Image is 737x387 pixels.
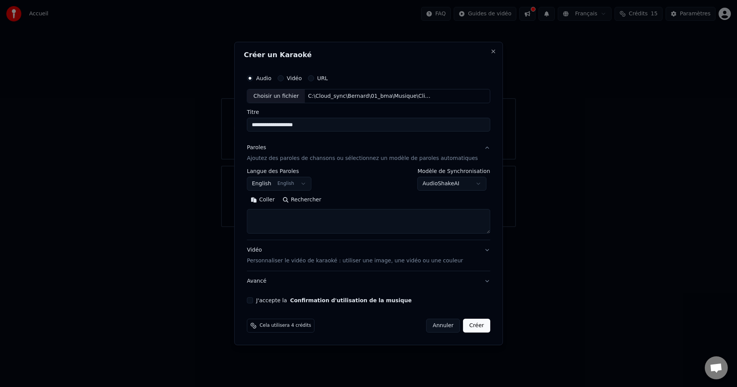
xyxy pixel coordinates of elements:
[418,169,490,174] label: Modèle de Synchronisation
[256,298,411,303] label: J'accepte la
[305,92,436,100] div: C:\Cloud_sync\Bernard\01_bma\Musique\Clips\Imagine\Imagine - [PERSON_NAME].mp3
[463,319,490,333] button: Créer
[317,76,328,81] label: URL
[279,194,325,206] button: Rechercher
[247,110,490,115] label: Titre
[290,298,412,303] button: J'accepte la
[247,240,490,271] button: VidéoPersonnaliser le vidéo de karaoké : utiliser une image, une vidéo ou une couleur
[247,169,490,240] div: ParolesAjoutez des paroles de chansons ou sélectionnez un modèle de paroles automatiques
[287,76,302,81] label: Vidéo
[247,247,463,265] div: Vidéo
[247,194,279,206] button: Coller
[247,144,266,152] div: Paroles
[247,169,311,174] label: Langue des Paroles
[247,155,478,163] p: Ajoutez des paroles de chansons ou sélectionnez un modèle de paroles automatiques
[244,51,493,58] h2: Créer un Karaoké
[247,271,490,291] button: Avancé
[259,323,311,329] span: Cela utilisera 4 crédits
[426,319,460,333] button: Annuler
[247,138,490,169] button: ParolesAjoutez des paroles de chansons ou sélectionnez un modèle de paroles automatiques
[247,257,463,265] p: Personnaliser le vidéo de karaoké : utiliser une image, une vidéo ou une couleur
[256,76,271,81] label: Audio
[247,89,305,103] div: Choisir un fichier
